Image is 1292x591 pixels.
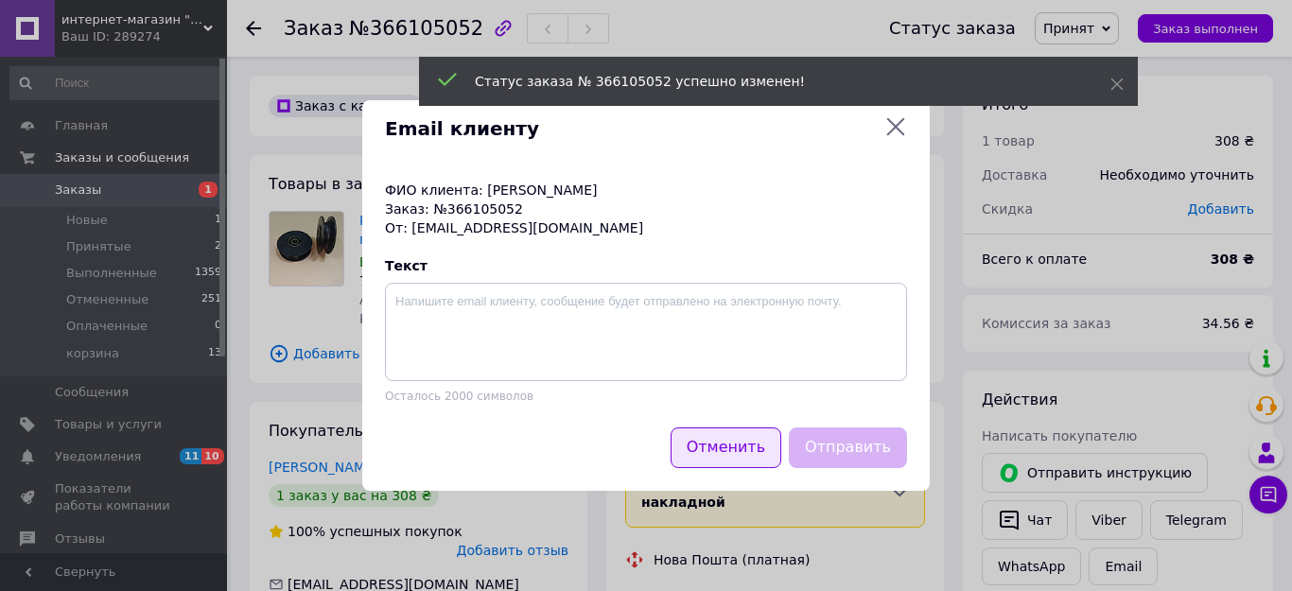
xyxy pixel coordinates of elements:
p: ФИО клиента: [PERSON_NAME] [385,181,907,200]
span: Осталось 2000 символов [385,390,533,403]
button: Отменить [671,427,781,468]
p: Заказ: №366105052 [385,200,907,218]
span: Текст [385,258,428,273]
div: Статус заказа № 366105052 успешно изменен! [475,72,1063,91]
span: Email клиенту [385,115,877,143]
p: От: [EMAIL_ADDRESS][DOMAIN_NAME] [385,218,907,237]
